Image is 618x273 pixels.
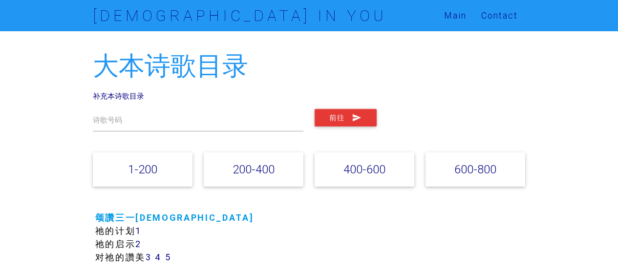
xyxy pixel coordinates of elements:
[93,91,144,101] a: 补充本诗歌目录
[233,162,275,176] a: 200-400
[454,162,496,176] a: 600-800
[135,225,142,236] a: 1
[146,252,152,263] a: 3
[128,162,157,176] a: 1-200
[343,162,385,176] a: 400-600
[315,109,377,126] button: 前往
[135,238,142,250] a: 2
[93,52,526,81] h2: 大本诗歌目录
[155,252,162,263] a: 4
[95,212,254,223] a: 颂讚三一[DEMOGRAPHIC_DATA]
[93,115,122,126] label: 诗歌号码
[165,252,171,263] a: 5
